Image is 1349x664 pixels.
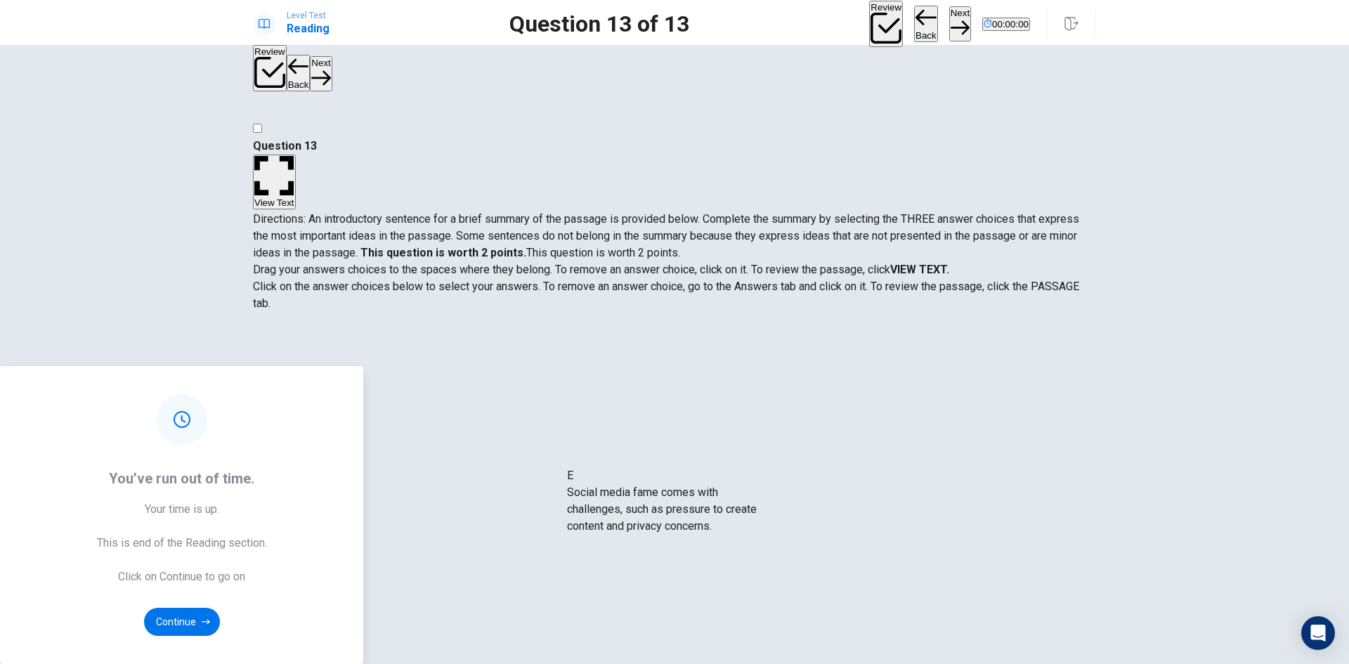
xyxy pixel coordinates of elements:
[310,56,332,91] button: Next
[253,212,1079,259] span: Directions: An introductory sentence for a brief summary of the passage is provided below. Comple...
[1301,616,1335,650] div: Open Intercom Messenger
[509,15,689,32] h1: Question 13 of 13
[526,246,680,259] span: This question is worth 2 points.
[949,6,971,41] button: Next
[253,138,1096,155] h4: Question 13
[253,45,287,91] button: Review
[890,263,949,276] strong: VIEW TEXT.
[253,261,1096,278] p: Drag your answers choices to the spaces where they belong. To remove an answer choice, click on i...
[253,155,296,210] button: View Text
[144,608,220,636] button: Continue
[97,501,267,585] span: Your time is up. This is end of the Reading section. Click on Continue to go on
[358,246,526,259] strong: This question is worth 2 points.
[287,55,311,91] button: Back
[287,20,330,37] h1: Reading
[914,6,938,42] button: Back
[992,19,1029,30] span: 00:00:00
[97,467,267,490] span: You’ve run out of time.
[287,11,330,20] span: Level Test
[253,278,1096,312] p: Click on the answer choices below to select your answers. To remove an answer choice, go to the A...
[869,1,903,47] button: Review
[982,18,1030,31] button: 00:00:00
